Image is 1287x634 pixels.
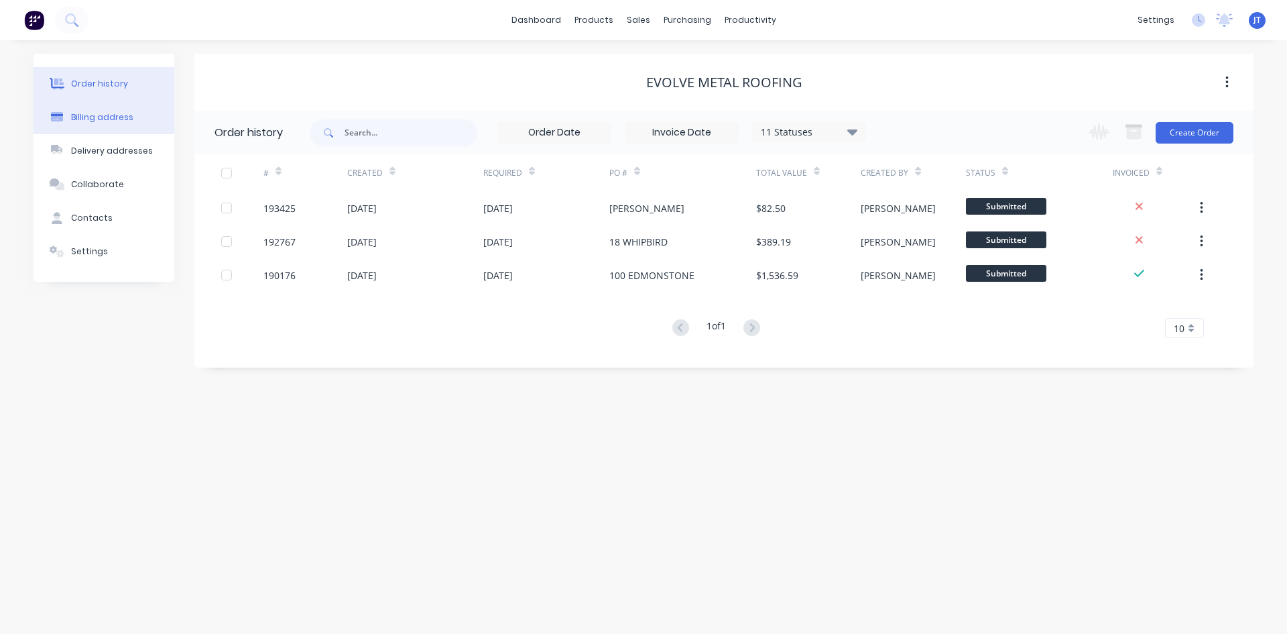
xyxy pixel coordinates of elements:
div: Status [966,167,995,179]
span: 10 [1174,321,1184,335]
img: Factory [24,10,44,30]
div: Evolve Metal Roofing [646,74,802,91]
div: 192767 [263,235,296,249]
button: Delivery addresses [34,134,174,168]
div: Status [966,154,1113,191]
div: [PERSON_NAME] [609,201,684,215]
div: $1,536.59 [756,268,798,282]
button: Collaborate [34,168,174,201]
div: Required [483,167,522,179]
div: [DATE] [347,268,377,282]
div: productivity [718,10,783,30]
div: 11 Statuses [753,125,865,140]
a: dashboard [505,10,568,30]
span: Submitted [966,231,1046,248]
div: [DATE] [347,201,377,215]
button: Create Order [1156,122,1233,144]
div: [DATE] [347,235,377,249]
div: Created [347,167,383,179]
input: Order Date [498,123,611,143]
div: sales [620,10,657,30]
input: Invoice Date [625,123,738,143]
span: Submitted [966,198,1046,215]
button: Order history [34,67,174,101]
div: [PERSON_NAME] [861,235,936,249]
div: [DATE] [483,268,513,282]
div: 193425 [263,201,296,215]
div: Created By [861,154,965,191]
div: Created By [861,167,908,179]
div: Settings [71,246,108,258]
span: Submitted [966,265,1046,282]
div: PO # [609,167,627,179]
div: Total Value [756,167,807,179]
div: Contacts [71,212,113,224]
div: Invoiced [1113,154,1197,191]
div: PO # [609,154,756,191]
div: [PERSON_NAME] [861,201,936,215]
div: 1 of 1 [707,319,726,338]
div: settings [1131,10,1181,30]
div: # [263,167,269,179]
div: Collaborate [71,178,124,191]
button: Billing address [34,101,174,134]
div: Required [483,154,609,191]
div: Created [347,154,483,191]
div: Billing address [71,111,133,123]
div: products [568,10,620,30]
div: $389.19 [756,235,791,249]
div: Order history [214,125,283,141]
div: Delivery addresses [71,145,153,157]
div: 100 EDMONSTONE [609,268,694,282]
div: 18 WHIPBIRD [609,235,668,249]
input: Search... [345,119,477,146]
div: 190176 [263,268,296,282]
div: [PERSON_NAME] [861,268,936,282]
div: [DATE] [483,201,513,215]
span: JT [1253,14,1261,26]
div: purchasing [657,10,718,30]
div: Order history [71,78,128,90]
div: # [263,154,347,191]
button: Contacts [34,201,174,235]
div: $82.50 [756,201,786,215]
div: Total Value [756,154,861,191]
div: Invoiced [1113,167,1150,179]
button: Settings [34,235,174,268]
div: [DATE] [483,235,513,249]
